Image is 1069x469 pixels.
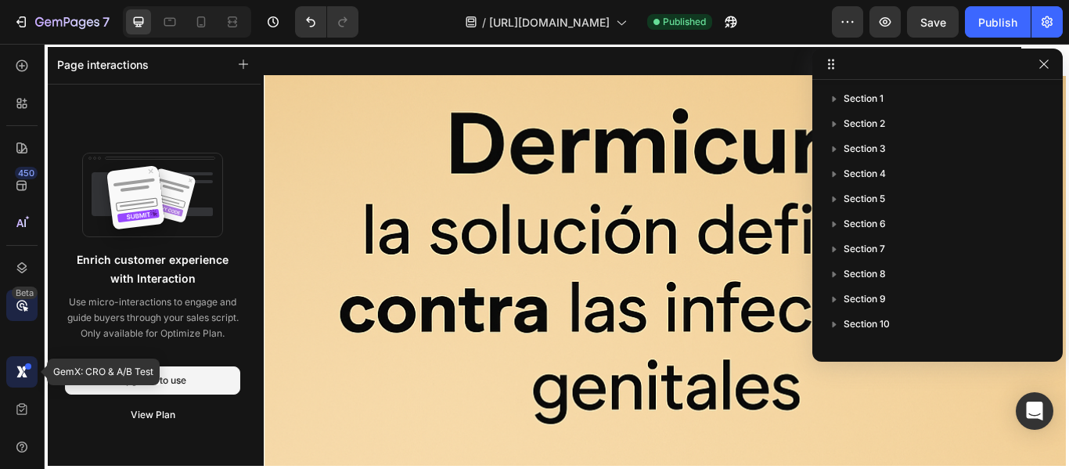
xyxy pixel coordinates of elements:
div: Open Intercom Messenger [1016,392,1053,430]
button: View Plan [65,401,240,429]
span: Save [920,16,946,29]
button: Save [907,6,959,38]
div: Upgrade to use [119,373,186,388]
button: Upgrade to use [65,366,240,395]
span: Section 3 [844,141,886,157]
div: View Plan [131,408,175,422]
span: Section 9 [844,291,886,307]
p: 7 [103,13,110,31]
div: Publish [978,14,1017,31]
span: Section 11 [844,341,887,357]
p: Only available for Optimize Plan. [65,326,240,341]
span: Section 7 [844,241,885,257]
span: / [482,14,486,31]
span: Section 4 [844,166,886,182]
span: Section 6 [844,216,886,232]
div: 450 [15,167,38,179]
button: Publish [965,6,1031,38]
div: Undo/Redo [295,6,358,38]
p: Use micro-interactions to engage and guide buyers through your sales script. [65,294,240,326]
span: Section 10 [844,316,890,332]
span: Section 8 [844,266,886,282]
button: 7 [6,6,117,38]
span: [URL][DOMAIN_NAME] [489,14,610,31]
span: Section 2 [844,116,885,132]
span: Section 1 [844,91,884,106]
iframe: Design area [264,44,1069,469]
span: Published [663,15,706,29]
p: Enrich customer experience with Interaction [68,251,237,288]
span: Section 5 [844,191,885,207]
div: Beta [12,287,38,299]
p: Page interactions [57,56,149,73]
